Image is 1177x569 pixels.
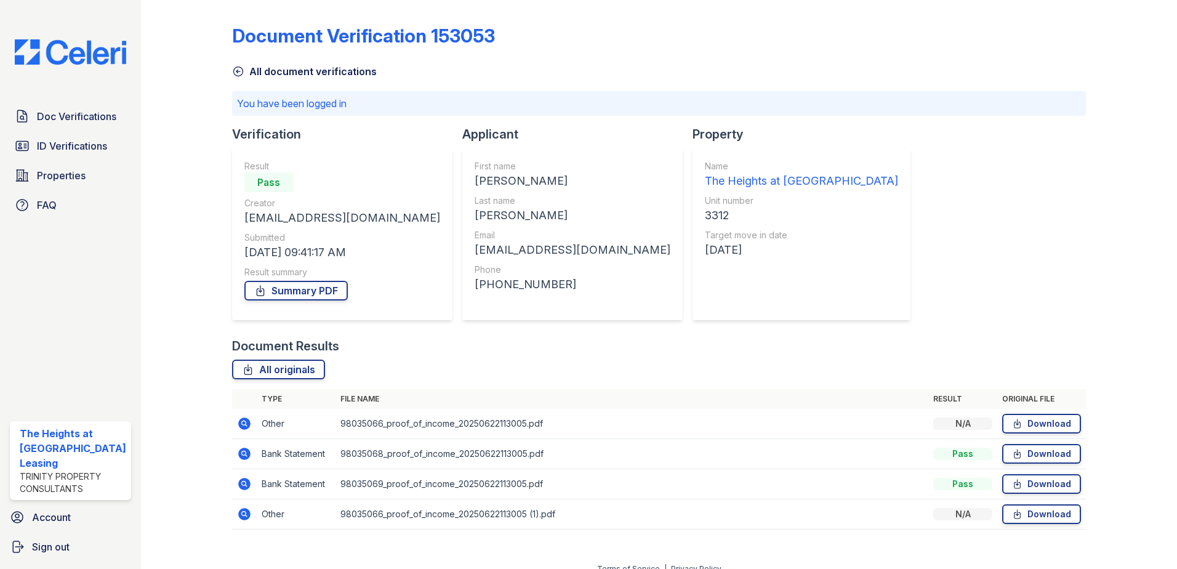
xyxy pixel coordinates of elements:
span: Properties [37,168,86,183]
div: The Heights at [GEOGRAPHIC_DATA] [705,172,898,190]
td: 98035069_proof_of_income_20250622113005.pdf [335,469,929,499]
th: Type [257,389,335,409]
a: Account [5,505,136,530]
div: N/A [933,508,992,520]
td: Other [257,409,335,439]
div: Result [244,160,440,172]
div: Document Verification 153053 [232,25,495,47]
div: Document Results [232,337,339,355]
a: Properties [10,163,131,188]
a: Download [1002,414,1081,434]
span: ID Verifications [37,139,107,153]
div: Pass [933,448,992,460]
div: First name [475,160,670,172]
span: Sign out [32,539,70,554]
a: Summary PDF [244,281,348,301]
a: FAQ [10,193,131,217]
div: [PERSON_NAME] [475,207,670,224]
div: Applicant [462,126,693,143]
div: Property [693,126,920,143]
div: [EMAIL_ADDRESS][DOMAIN_NAME] [244,209,440,227]
span: FAQ [37,198,57,212]
span: Doc Verifications [37,109,116,124]
div: Target move in date [705,229,898,241]
a: All document verifications [232,64,377,79]
th: Original file [997,389,1086,409]
div: Last name [475,195,670,207]
div: [PERSON_NAME] [475,172,670,190]
p: You have been logged in [237,96,1082,111]
th: File name [335,389,929,409]
div: [DATE] 09:41:17 AM [244,244,440,261]
a: Name The Heights at [GEOGRAPHIC_DATA] [705,160,898,190]
div: Result summary [244,266,440,278]
a: All originals [232,360,325,379]
a: Download [1002,444,1081,464]
div: Submitted [244,232,440,244]
span: Account [32,510,71,525]
td: 98035068_proof_of_income_20250622113005.pdf [335,439,929,469]
a: Download [1002,474,1081,494]
div: Unit number [705,195,898,207]
td: Other [257,499,335,530]
div: Email [475,229,670,241]
td: 98035066_proof_of_income_20250622113005 (1).pdf [335,499,929,530]
div: Phone [475,264,670,276]
div: [DATE] [705,241,898,259]
th: Result [928,389,997,409]
div: [PHONE_NUMBER] [475,276,670,293]
div: Trinity Property Consultants [20,470,126,495]
td: 98035066_proof_of_income_20250622113005.pdf [335,409,929,439]
div: Pass [244,172,294,192]
a: Doc Verifications [10,104,131,129]
td: Bank Statement [257,439,335,469]
a: Download [1002,504,1081,524]
div: Pass [933,478,992,490]
div: N/A [933,418,992,430]
td: Bank Statement [257,469,335,499]
div: Creator [244,197,440,209]
div: [EMAIL_ADDRESS][DOMAIN_NAME] [475,241,670,259]
img: CE_Logo_Blue-a8612792a0a2168367f1c8372b55b34899dd931a85d93a1a3d3e32e68fde9ad4.png [5,39,136,65]
a: ID Verifications [10,134,131,158]
div: 3312 [705,207,898,224]
div: Verification [232,126,462,143]
div: The Heights at [GEOGRAPHIC_DATA] Leasing [20,426,126,470]
a: Sign out [5,535,136,559]
div: Name [705,160,898,172]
